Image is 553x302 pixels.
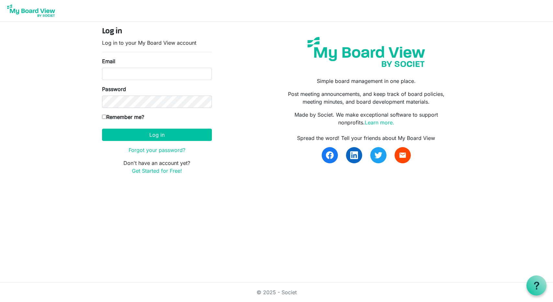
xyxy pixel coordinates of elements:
[5,3,57,19] img: My Board View Logo
[365,119,394,126] a: Learn more.
[102,115,106,119] input: Remember me?
[281,111,451,126] p: Made by Societ. We make exceptional software to support nonprofits.
[102,27,212,36] h4: Log in
[399,151,407,159] span: email
[102,129,212,141] button: Log in
[281,134,451,142] div: Spread the word! Tell your friends about My Board View
[129,147,185,153] a: Forgot your password?
[102,57,115,65] label: Email
[102,159,212,175] p: Don't have an account yet?
[257,289,297,296] a: © 2025 - Societ
[326,151,334,159] img: facebook.svg
[102,39,212,47] p: Log in to your My Board View account
[281,90,451,106] p: Post meeting announcements, and keep track of board policies, meeting minutes, and board developm...
[374,151,382,159] img: twitter.svg
[281,77,451,85] p: Simple board management in one place.
[102,85,126,93] label: Password
[102,113,144,121] label: Remember me?
[303,32,430,72] img: my-board-view-societ.svg
[395,147,411,163] a: email
[350,151,358,159] img: linkedin.svg
[132,168,182,174] a: Get Started for Free!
